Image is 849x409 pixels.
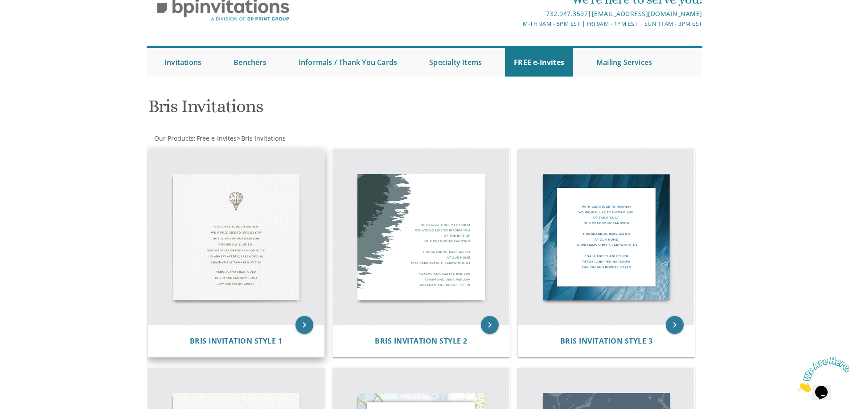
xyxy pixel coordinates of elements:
a: Bris Invitation Style 2 [375,337,468,345]
img: Bris Invitation Style 2 [333,149,509,325]
img: Chat attention grabber [4,4,59,39]
a: keyboard_arrow_right [295,316,313,334]
h1: Bris Invitations [148,97,512,123]
a: Specialty Items [420,48,491,77]
a: [EMAIL_ADDRESS][DOMAIN_NAME] [592,9,702,18]
a: Bris Invitation Style 1 [190,337,283,345]
a: keyboard_arrow_right [666,316,684,334]
a: keyboard_arrow_right [481,316,499,334]
span: Bris Invitation Style 3 [560,336,653,346]
a: Invitations [156,48,210,77]
span: Bris Invitations [241,134,286,142]
div: M-Th 9am - 5pm EST | Fri 9am - 1pm EST | Sun 11am - 3pm EST [332,19,702,28]
span: Bris Invitation Style 2 [375,336,468,346]
img: Bris Invitation Style 3 [518,149,695,325]
a: Benchers [225,48,275,77]
a: Bris Invitations [240,134,286,142]
iframe: chat widget [794,353,849,396]
a: Our Products [153,134,194,142]
span: > [237,134,286,142]
a: 732.947.3597 [546,9,588,18]
div: | [332,8,702,19]
div: : [147,134,425,143]
span: Bris Invitation Style 1 [190,336,283,346]
a: Free e-Invites [196,134,237,142]
a: Mailing Services [587,48,661,77]
img: Bris Invitation Style 1 [148,149,324,325]
a: Bris Invitation Style 3 [560,337,653,345]
a: Informals / Thank You Cards [290,48,406,77]
a: FREE e-Invites [505,48,573,77]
